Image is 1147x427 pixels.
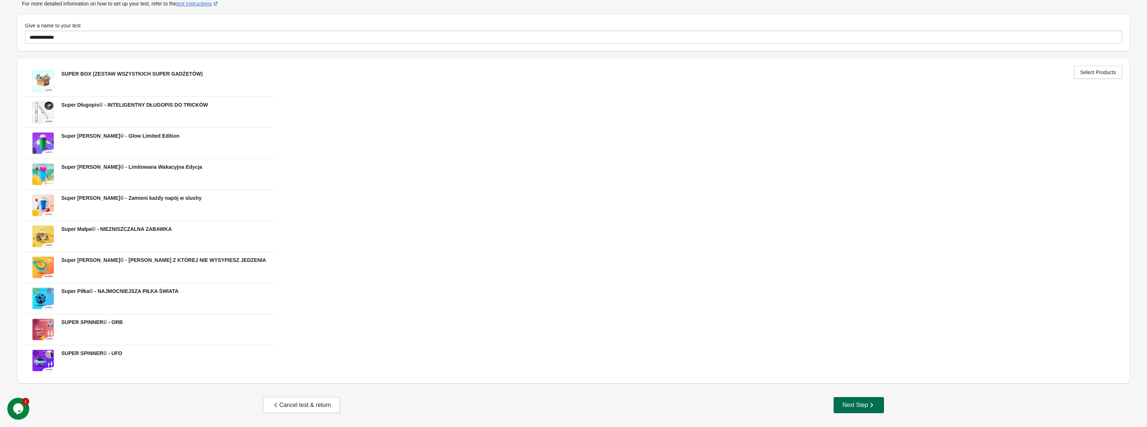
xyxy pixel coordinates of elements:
[33,226,54,247] img: monkeymainphot.png
[263,397,340,413] button: Cancel test & return
[61,350,122,356] span: SUPER SPINNER© - UFO
[33,70,54,92] img: superboxmainphoto.png
[33,133,54,154] img: GLOW_EDITION_MAIN_PHOTO_1c31e2f0-2824-45c6-a52b-f687621fc2c5.png
[61,319,123,325] span: SUPER SPINNER© - ORB
[272,401,331,409] div: Cancel test & return
[61,257,266,263] span: Super [PERSON_NAME]© - [PERSON_NAME] Z KTÓREJ NIE WYSYPIESZ JEDZENIA
[25,22,81,29] label: Give a name to your test
[61,164,202,170] span: Super [PERSON_NAME]© - Limitowana Wakacyjna Edycja
[842,401,875,409] div: Next Step
[61,71,203,77] span: SUPER BOX (ZESTAW WSZYSTKICH SUPER GADŻETÓW)
[1074,66,1122,79] button: Select Products
[61,195,202,201] span: Super [PERSON_NAME]© - Zamieni każdy napój w slushy
[33,102,54,123] img: spinner_pen_main_photo.png
[176,1,219,7] a: test instructions
[7,398,31,420] iframe: chat widget
[33,257,54,278] img: super_bowl_main_photo.png
[33,350,54,371] img: spinnerufomainphoto.png
[33,164,54,185] img: fruitslushycupsumeredditniom.png
[61,226,172,232] span: Super Małpa© - NIEZNISZCZALNA ZABAWKA
[61,102,208,108] span: Super Długopis© - INTELIGENTNY DŁUGOPIS DO TRICKÓW
[33,195,54,216] img: s_shy_p.png
[33,288,54,309] img: ballmainphoto.png
[61,133,179,139] span: Super [PERSON_NAME]© - Glow Limited Edition
[33,319,54,340] img: superspinnerorbphoto.png
[834,397,884,413] button: Next Step
[1080,69,1116,75] span: Select Products
[61,288,179,294] span: Super Piłka© - NAJMOCNIEJSZA PIŁKA ŚWIATA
